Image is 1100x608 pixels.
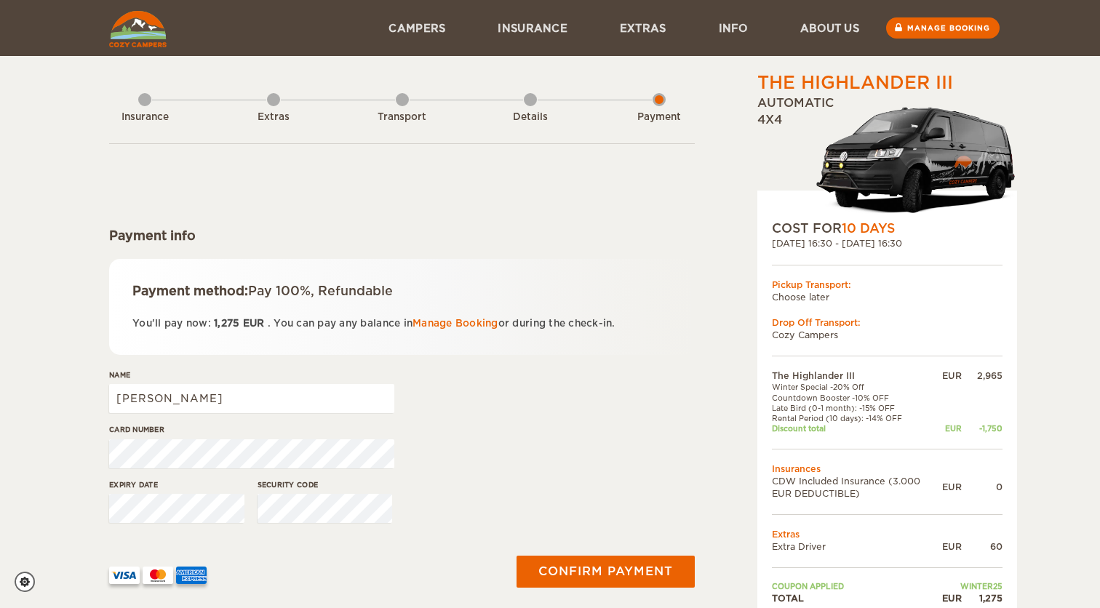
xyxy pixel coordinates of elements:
div: [DATE] 16:30 - [DATE] 16:30 [772,237,1003,249]
div: Payment info [109,227,695,244]
label: Security code [258,479,393,490]
div: Details [490,111,570,124]
div: 60 [962,540,1003,553]
div: Pickup Transport: [772,279,1003,291]
td: Late Bird (0-1 month): -15% OFF [772,403,942,413]
span: EUR [243,318,265,329]
td: Insurances [772,463,1003,475]
div: 2,965 [962,369,1003,382]
a: Manage booking [886,17,1000,39]
td: WINTER25 [942,581,1003,591]
div: Automatic 4x4 [757,95,1017,220]
td: Discount total [772,423,942,433]
img: stor-langur-4.png [816,100,1017,220]
span: 10 Days [842,221,895,236]
div: Drop Off Transport: [772,316,1003,329]
span: Pay 100%, Refundable [248,284,393,298]
button: Confirm payment [517,556,695,588]
div: The Highlander III [757,71,953,95]
div: 1,275 [962,592,1003,604]
td: Choose later [772,291,1003,303]
div: 0 [962,481,1003,493]
a: Manage Booking [412,318,498,329]
span: 1,275 [214,318,239,329]
div: COST FOR [772,220,1003,237]
img: Cozy Campers [109,11,167,47]
img: VISA [109,567,140,584]
div: EUR [942,481,962,493]
label: Name [109,369,394,380]
td: Extras [772,528,1003,540]
div: EUR [942,540,962,553]
div: Transport [362,111,442,124]
td: The Highlander III [772,369,942,382]
label: Card number [109,424,394,435]
div: EUR [942,592,962,604]
td: Extra Driver [772,540,942,553]
td: Coupon applied [772,581,942,591]
img: mastercard [143,567,173,584]
div: -1,750 [962,423,1003,433]
p: You'll pay now: . You can pay any balance in or during the check-in. [132,315,671,332]
div: EUR [942,369,962,382]
div: Extras [234,111,314,124]
a: Cookie settings [15,572,44,592]
div: Payment method: [132,282,671,300]
td: TOTAL [772,592,942,604]
td: Cozy Campers [772,329,1003,341]
td: CDW Included Insurance (3.000 EUR DEDUCTIBLE) [772,475,942,500]
td: Countdown Booster -10% OFF [772,393,942,403]
img: AMEX [176,567,207,584]
div: Payment [619,111,699,124]
div: EUR [942,423,962,433]
label: Expiry date [109,479,244,490]
td: Winter Special -20% Off [772,382,942,392]
div: Insurance [105,111,185,124]
td: Rental Period (10 days): -14% OFF [772,413,942,423]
